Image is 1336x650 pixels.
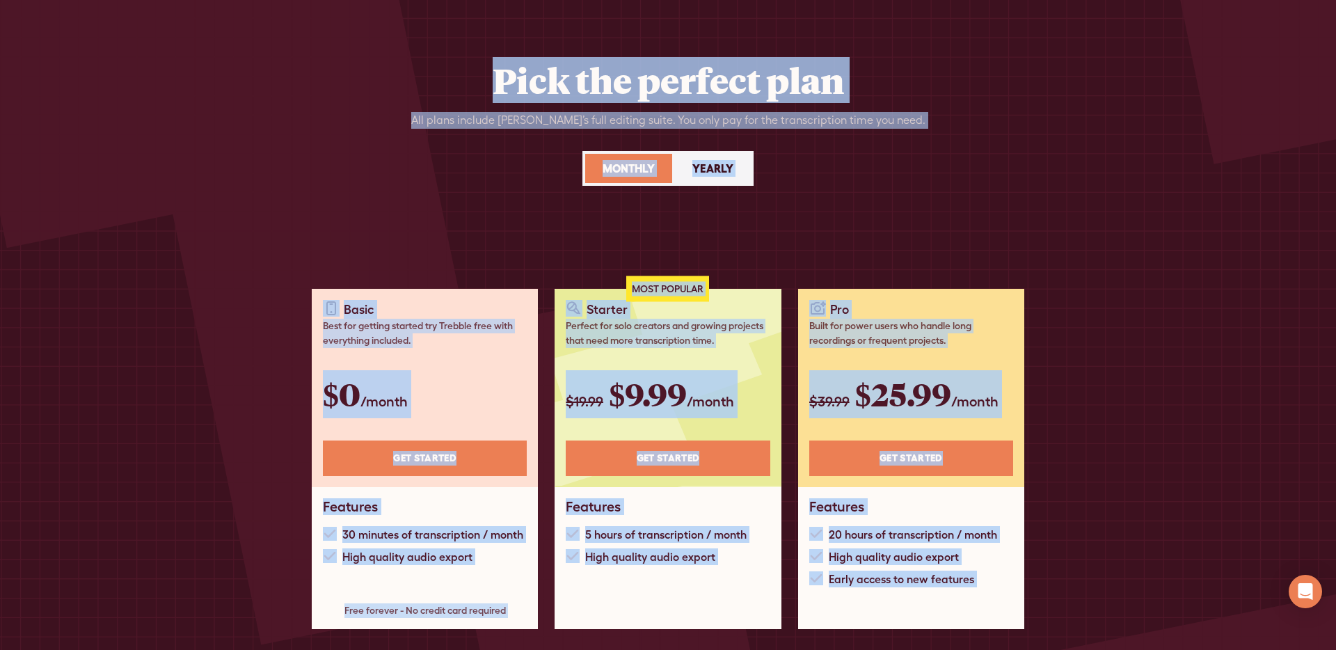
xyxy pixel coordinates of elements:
span: /month [951,393,999,409]
span: /month [687,393,734,409]
div: Basic [344,300,374,319]
a: Monthly [585,154,672,183]
span: $9.99 [609,373,687,415]
span: $19.99 [566,393,603,409]
h1: Features [323,498,378,515]
div: Perfect for solo creators and growing projects that need more transcription time. [566,319,770,348]
a: Get STARTED [323,441,527,476]
div: 20 hours of transcription / month [829,526,997,543]
div: Most Popular [626,276,709,302]
div: High quality audio export [829,548,959,565]
div: 30 minutes of transcription / month [342,526,523,543]
span: $39.99 [809,393,850,409]
h1: Features [809,498,864,515]
div: Free forever - No credit card required [323,603,527,618]
div: Built for power users who handle long recordings or frequent projects. [809,319,1013,348]
h2: Pick the perfect plan [493,59,844,101]
div: Monthly [603,160,655,177]
span: $0 [323,373,360,415]
div: Pro [830,300,849,319]
div: High quality audio export [585,548,715,565]
a: Yearly [675,154,751,183]
a: Get STARTED [809,441,1013,476]
a: Get STARTED [566,441,770,476]
div: Early access to new features [829,571,974,587]
div: Yearly [692,160,733,177]
span: /month [360,393,408,409]
div: Open Intercom Messenger [1289,575,1322,608]
div: Best for getting started try Trebble free with everything included. [323,319,527,348]
h1: Features [566,498,621,515]
div: High quality audio export [342,548,472,565]
div: All plans include [PERSON_NAME]’s full editing suite. You only pay for the transcription time you... [411,112,925,129]
span: $25.99 [855,373,951,415]
div: 5 hours of transcription / month [585,526,747,543]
